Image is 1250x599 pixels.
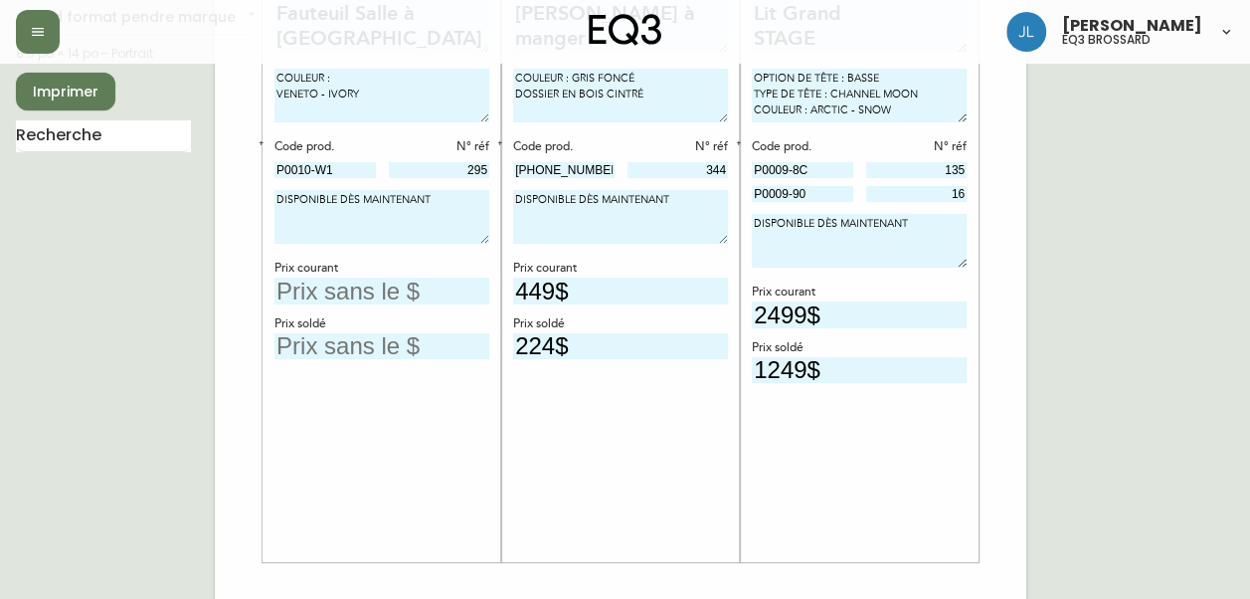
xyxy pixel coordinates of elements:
input: Prix sans le $ [274,278,489,304]
div: Prix soldé [513,315,728,333]
h5: eq3 brossard [1062,34,1151,46]
div: Prix soldé [274,315,489,333]
textarea: DISPONIBLE DÈS MAINTENANT [274,190,489,244]
img: logo [589,14,662,46]
input: Recherche [16,120,191,152]
div: Code prod. [274,138,376,156]
span: Imprimer [32,80,99,104]
input: Prix sans le $ [752,357,967,384]
input: Prix sans le $ [752,301,967,328]
textarea: DISPONIBLE DÈS MAINTENANT [752,214,967,268]
input: Prix sans le $ [513,333,728,360]
div: Code prod. [752,138,853,156]
input: Prix sans le $ [513,278,728,304]
textarea: DISPONIBLE DÈS MAINTENANT [513,190,728,244]
div: Prix soldé [752,339,967,357]
div: N° réf [627,138,729,156]
div: N° réf [866,138,968,156]
span: [PERSON_NAME] [1062,18,1202,34]
div: N° réf [389,138,490,156]
div: Prix courant [752,284,967,301]
div: Code prod. [513,138,615,156]
div: Prix courant [513,260,728,278]
textarea: COULEUR : VENETO - IVORY [274,69,489,122]
textarea: COULEUR : GRIS FONCÉ DOSSIER EN BOIS CINTRÉ [513,69,728,122]
img: 4c684eb21b92554db63a26dcce857022 [1006,12,1046,52]
button: Imprimer [16,73,115,110]
textarea: OPTION DE TÊTE : BASSE TYPE DE TÊTE : CHANNEL MOON COULEUR : ARCTIC - SNOW [752,69,967,122]
div: Prix courant [274,260,489,278]
input: Prix sans le $ [274,333,489,360]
